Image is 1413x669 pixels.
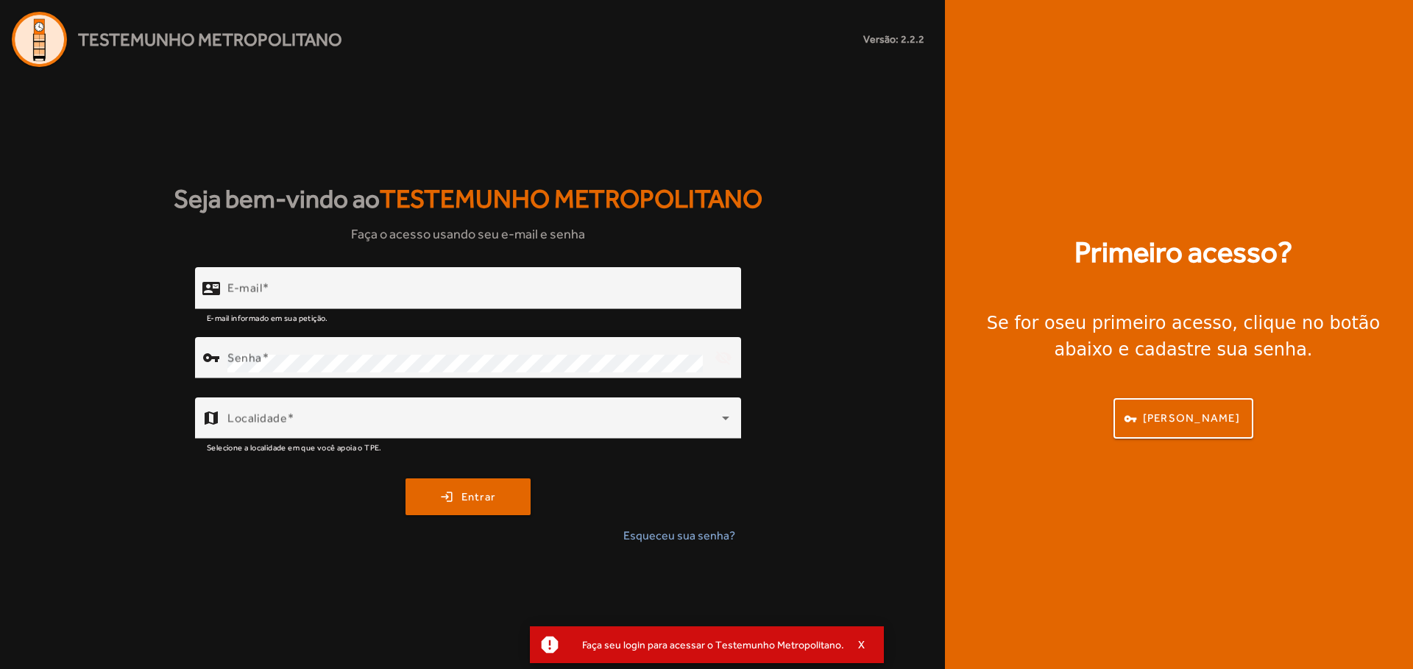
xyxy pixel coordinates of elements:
[202,280,220,297] mat-icon: contact_mail
[1113,398,1253,439] button: [PERSON_NAME]
[539,634,561,656] mat-icon: report
[863,32,924,47] small: Versão: 2.2.2
[207,439,382,455] mat-hint: Selecione a localidade em que você apoia o TPE.
[227,281,262,295] mat-label: E-mail
[174,180,762,219] strong: Seja bem-vindo ao
[963,310,1404,363] div: Se for o , clique no botão abaixo e cadastre sua senha.
[227,411,287,425] mat-label: Localidade
[406,478,531,515] button: Entrar
[12,12,67,67] img: Logo Agenda
[570,634,844,655] div: Faça seu login para acessar o Testemunho Metropolitano.
[227,351,262,365] mat-label: Senha
[207,309,328,325] mat-hint: E-mail informado em sua petição.
[1074,230,1292,275] strong: Primeiro acesso?
[844,638,881,651] button: X
[380,184,762,213] span: Testemunho Metropolitano
[202,409,220,427] mat-icon: map
[706,340,741,375] mat-icon: visibility_off
[858,638,865,651] span: X
[78,26,342,53] span: Testemunho Metropolitano
[461,489,496,506] span: Entrar
[202,349,220,367] mat-icon: vpn_key
[1143,410,1240,427] span: [PERSON_NAME]
[623,527,735,545] span: Esqueceu sua senha?
[351,224,585,244] span: Faça o acesso usando seu e-mail e senha
[1055,313,1233,333] strong: seu primeiro acesso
